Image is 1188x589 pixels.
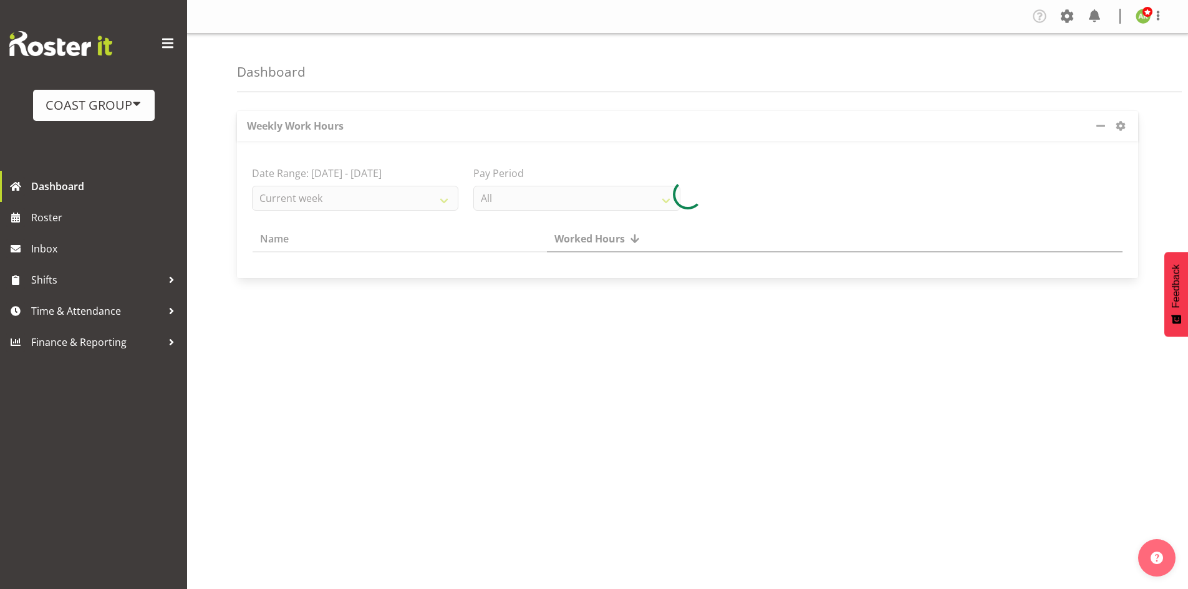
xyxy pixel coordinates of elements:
span: Dashboard [31,177,181,196]
div: COAST GROUP [46,96,142,115]
h4: Dashboard [237,65,306,79]
span: Feedback [1171,264,1182,308]
span: Roster [31,208,181,227]
img: angela-kerrigan9606.jpg [1136,9,1151,24]
span: Finance & Reporting [31,333,162,352]
img: Rosterit website logo [9,31,112,56]
span: Shifts [31,271,162,289]
span: Inbox [31,239,181,258]
img: help-xxl-2.png [1151,552,1163,564]
span: Time & Attendance [31,302,162,320]
button: Feedback - Show survey [1164,252,1188,337]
